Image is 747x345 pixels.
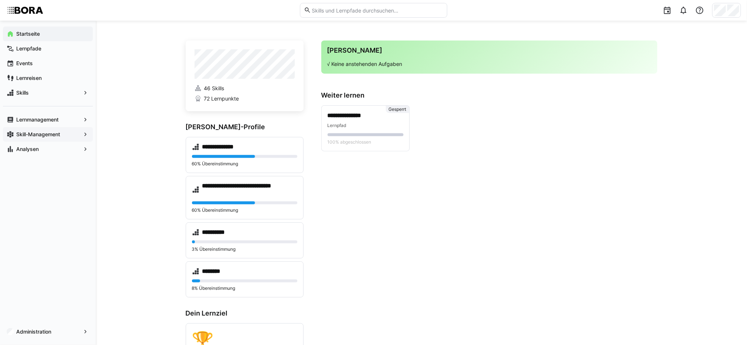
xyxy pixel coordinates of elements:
[204,85,224,92] span: 46 Skills
[186,309,304,317] h3: Dein Lernziel
[204,95,239,102] span: 72 Lernpunkte
[321,91,657,99] h3: Weiter lernen
[186,123,304,131] h3: [PERSON_NAME]-Profile
[328,139,371,145] span: 100% abgeschlossen
[192,285,297,291] p: 8% Übereinstimmung
[192,246,297,252] p: 3% Übereinstimmung
[192,207,297,213] p: 60% Übereinstimmung
[327,60,652,68] p: √ Keine anstehenden Aufgaben
[195,85,295,92] a: 46 Skills
[327,46,652,54] h3: [PERSON_NAME]
[192,161,297,167] p: 60% Übereinstimmung
[328,123,347,128] span: Lernpfad
[389,106,406,112] span: Gesperrt
[311,7,443,14] input: Skills und Lernpfade durchsuchen…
